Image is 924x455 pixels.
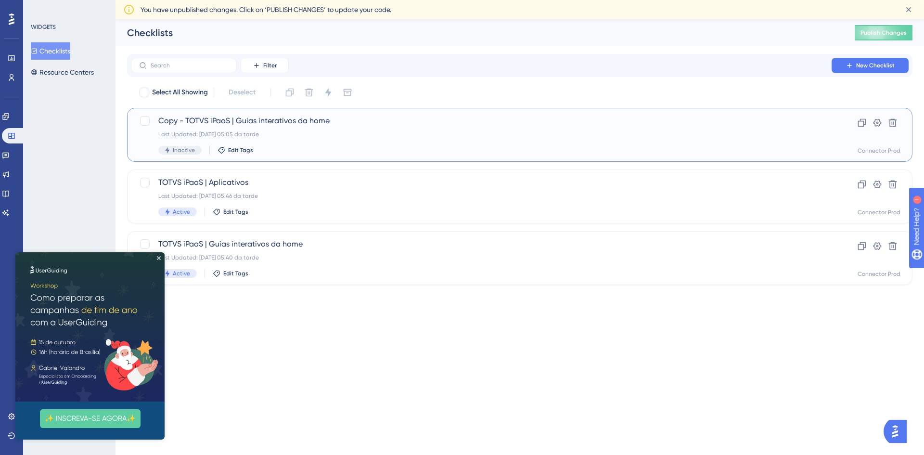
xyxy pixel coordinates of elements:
[858,270,900,278] div: Connector Prod
[173,270,190,277] span: Active
[151,62,229,69] input: Search
[173,146,195,154] span: Inactive
[158,130,804,138] div: Last Updated: [DATE] 05:05 da tarde
[67,5,70,13] div: 1
[213,270,248,277] button: Edit Tags
[31,64,94,81] button: Resource Centers
[858,147,900,155] div: Connector Prod
[141,4,391,15] span: You have unpublished changes. Click on ‘PUBLISH CHANGES’ to update your code.
[218,146,253,154] button: Edit Tags
[858,208,900,216] div: Connector Prod
[229,87,256,98] span: Deselect
[860,29,907,37] span: Publish Changes
[832,58,909,73] button: New Checklist
[31,23,56,31] div: WIDGETS
[31,42,70,60] button: Checklists
[141,4,145,8] div: Close Preview
[213,208,248,216] button: Edit Tags
[158,177,804,188] span: TOTVS iPaaS | Aplicativos
[158,238,804,250] span: TOTVS iPaaS | Guias interativos da home
[25,157,125,176] button: ✨ INSCREVA-SE AGORA✨
[223,208,248,216] span: Edit Tags
[152,87,208,98] span: Select All Showing
[263,62,277,69] span: Filter
[23,2,60,14] span: Need Help?
[127,26,831,39] div: Checklists
[241,58,289,73] button: Filter
[173,208,190,216] span: Active
[228,146,253,154] span: Edit Tags
[855,25,912,40] button: Publish Changes
[158,115,804,127] span: Copy - TOTVS iPaaS | Guias interativos da home
[158,192,804,200] div: Last Updated: [DATE] 05:46 da tarde
[223,270,248,277] span: Edit Tags
[884,417,912,446] iframe: UserGuiding AI Assistant Launcher
[158,254,804,261] div: Last Updated: [DATE] 05:40 da tarde
[856,62,895,69] span: New Checklist
[220,84,264,101] button: Deselect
